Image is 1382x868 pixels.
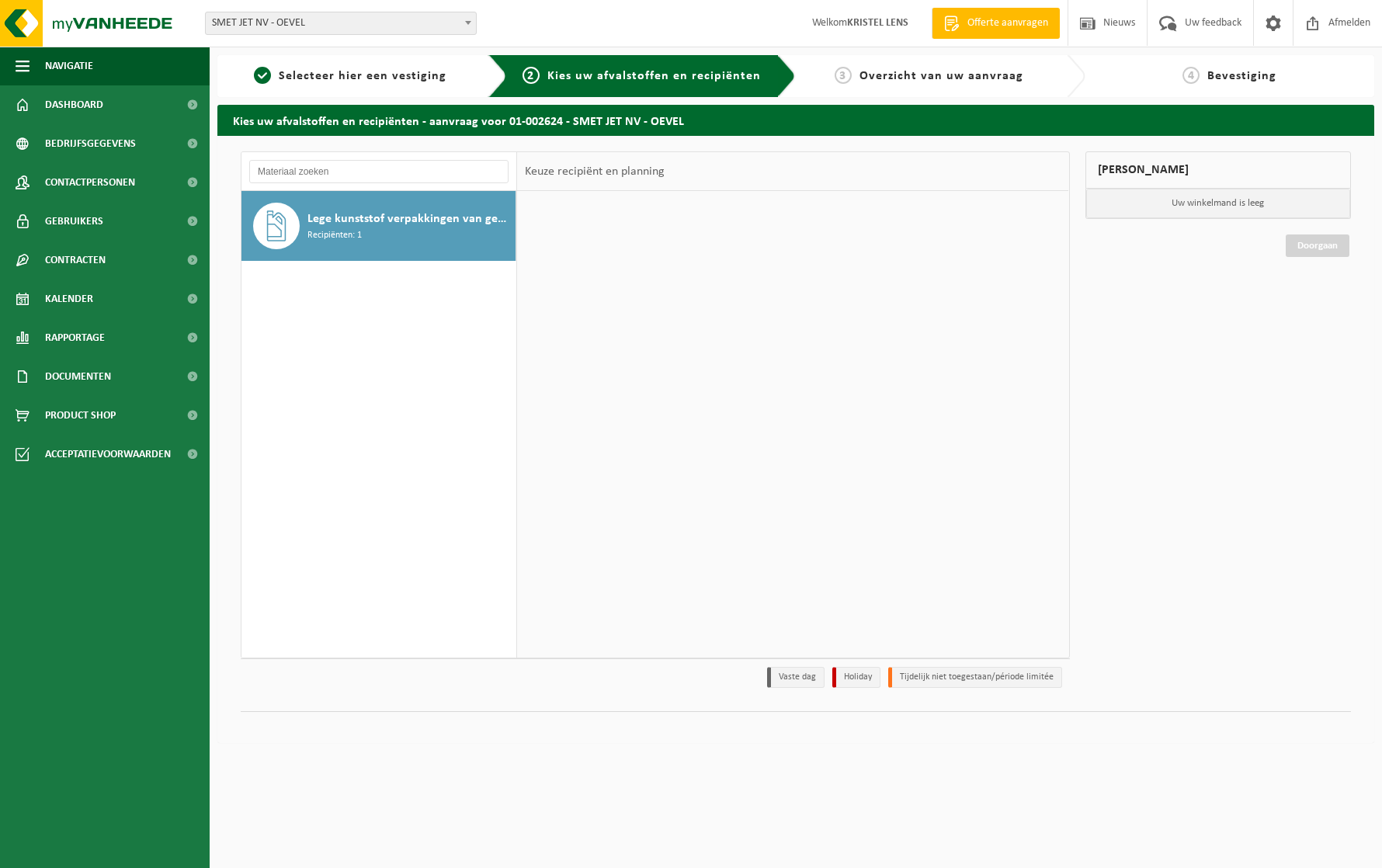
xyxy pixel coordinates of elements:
[249,160,509,183] input: Materiaal zoeken
[888,667,1062,688] li: Tijdelijk niet toegestaan/période limitée
[307,210,512,228] span: Lege kunststof verpakkingen van gevaarlijke stoffen
[206,12,476,34] span: SMET JET NV - OEVEL
[1286,234,1349,257] a: Doorgaan
[1207,70,1276,82] span: Bevestiging
[517,152,672,191] div: Keuze recipiënt en planning
[45,163,135,202] span: Contactpersonen
[241,191,516,261] button: Lege kunststof verpakkingen van gevaarlijke stoffen Recipiënten: 1
[932,8,1060,39] a: Offerte aanvragen
[45,357,111,396] span: Documenten
[859,70,1023,82] span: Overzicht van uw aanvraag
[45,202,103,241] span: Gebruikers
[307,228,362,243] span: Recipiënten: 1
[523,67,540,84] span: 2
[835,67,852,84] span: 3
[847,17,908,29] strong: KRISTEL LENS
[254,67,271,84] span: 1
[1086,189,1351,218] p: Uw winkelmand is leeg
[217,105,1374,135] h2: Kies uw afvalstoffen en recipiënten - aanvraag voor 01-002624 - SMET JET NV - OEVEL
[45,47,93,85] span: Navigatie
[45,85,103,124] span: Dashboard
[45,435,171,474] span: Acceptatievoorwaarden
[45,279,93,318] span: Kalender
[1182,67,1200,84] span: 4
[1085,151,1352,189] div: [PERSON_NAME]
[279,70,446,82] span: Selecteer hier een vestiging
[767,667,825,688] li: Vaste dag
[225,67,476,85] a: 1Selecteer hier een vestiging
[547,70,761,82] span: Kies uw afvalstoffen en recipiënten
[832,667,880,688] li: Holiday
[45,241,106,279] span: Contracten
[964,16,1052,31] span: Offerte aanvragen
[205,12,477,35] span: SMET JET NV - OEVEL
[45,396,116,435] span: Product Shop
[45,318,105,357] span: Rapportage
[45,124,136,163] span: Bedrijfsgegevens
